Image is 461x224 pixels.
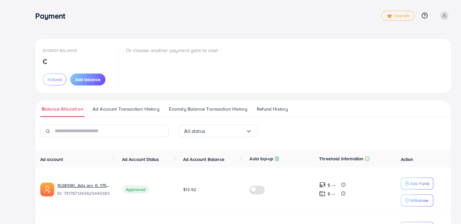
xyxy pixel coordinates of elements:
span: ID: 7517871263625445383 [57,190,112,196]
span: $13.92 [183,186,196,193]
span: Ad account [40,156,63,162]
span: Ad Account Balance [183,156,224,162]
button: Refund [43,74,66,85]
a: tickUpgrade [381,11,415,21]
p: Threshold information [319,155,363,162]
span: Add balance [75,76,100,83]
p: Add Fund [410,180,429,187]
img: top-up amount [319,190,326,197]
input: Search for option [205,126,246,136]
span: All status [184,126,205,136]
span: Approved [122,185,149,194]
span: Ecomdy Balance Transaction History [169,106,247,112]
button: Add Fund [401,178,433,189]
p: Auto top-up [250,155,273,162]
button: Withdraw [401,194,433,206]
p: $ --- [328,181,335,189]
span: Upgrade [387,14,409,18]
h3: Payment [35,11,70,20]
span: Ad Account Transaction History [93,106,160,112]
a: 1028590_Ads acc 6_1750390915755 [57,182,112,188]
div: Search for option [179,125,257,137]
div: <span class='underline'>1028590_Ads acc 6_1750390915755</span></br>7517871263625445383 [57,182,112,197]
img: ic-ads-acc.e4c84228.svg [40,183,54,196]
span: Action [401,156,413,162]
p: $ --- [328,190,335,198]
span: Ad Account Status [122,156,159,162]
span: Refund History [257,106,288,112]
span: Ecomdy Balance [43,48,77,53]
button: Add balance [70,74,105,85]
p: Or choose another payment gate to start [126,46,218,54]
span: Balance Allocation [42,106,83,112]
img: top-up amount [319,182,326,188]
span: Refund [48,76,62,83]
img: tick [387,14,392,18]
p: Withdraw [410,197,428,204]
